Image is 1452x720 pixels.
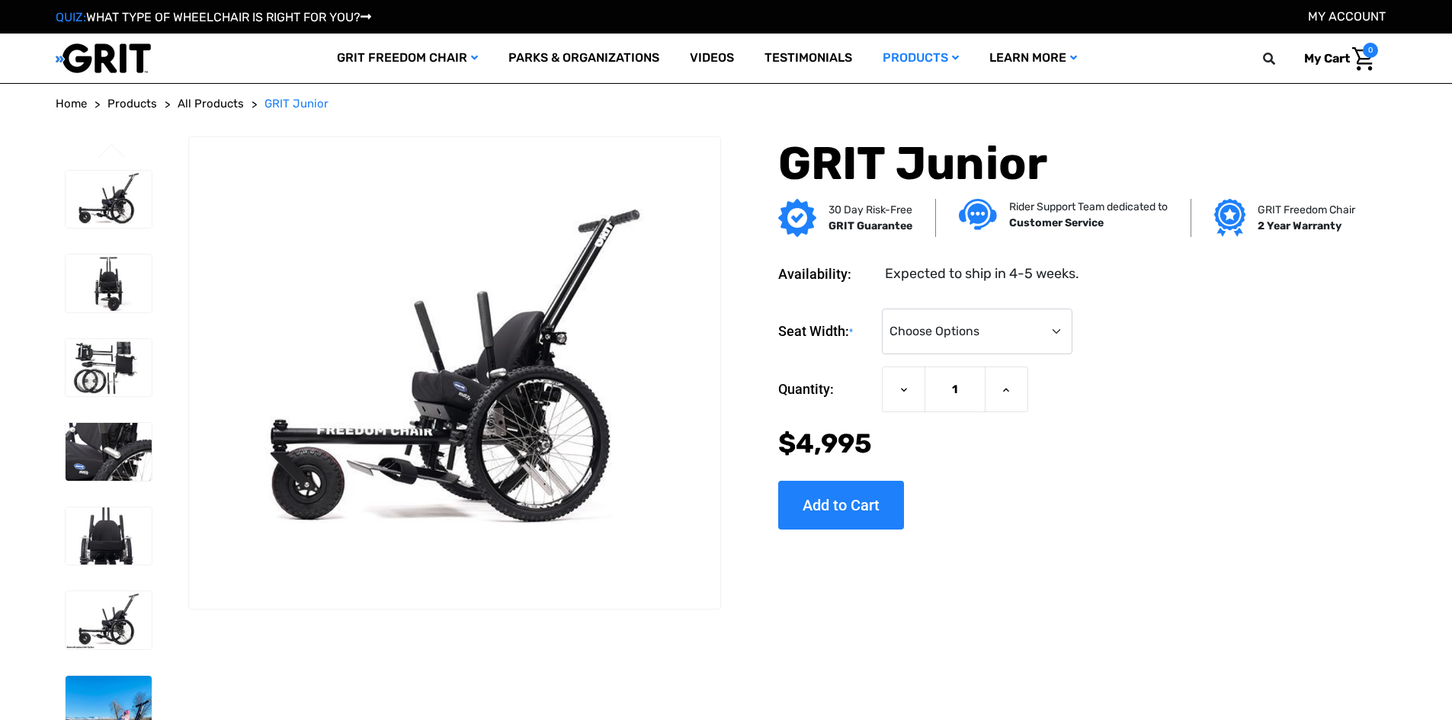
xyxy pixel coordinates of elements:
label: Seat Width: [778,309,874,355]
img: GRIT Junior: close up front view of pediatric GRIT wheelchair with Invacare Matrx seat, levers, m... [66,507,152,565]
strong: GRIT Guarantee [829,219,912,232]
img: GRIT Junior: close up of child-sized GRIT wheelchair with Invacare Matrx seat, levers, and wheels [66,423,152,481]
img: Grit freedom [1214,199,1245,237]
nav: Breadcrumb [56,95,1397,113]
img: GRIT Junior: disassembled child-specific GRIT Freedom Chair model with seatback, push handles, fo... [66,339,152,397]
p: 30 Day Risk-Free [829,202,912,218]
a: Products [867,34,974,83]
span: $4,995 [778,427,872,459]
dt: Availability: [778,264,874,284]
a: All Products [178,95,244,113]
dd: Expected to ship in 4-5 weeks. [885,264,1079,284]
span: GRIT Junior [264,97,329,110]
a: Account [1308,9,1386,24]
img: GRIT All-Terrain Wheelchair and Mobility Equipment [56,43,151,74]
input: Add to Cart [778,481,904,530]
input: Search [1270,43,1293,75]
img: GRIT Junior: front view of kid-sized model of GRIT Freedom Chair all terrain wheelchair [66,254,152,312]
img: GRIT Junior: GRIT Freedom Chair all terrain wheelchair engineered specifically for kids shown wit... [66,591,152,649]
span: QUIZ: [56,10,86,24]
a: GRIT Freedom Chair [322,34,493,83]
p: Rider Support Team dedicated to [1009,199,1168,215]
img: GRIT Guarantee [778,199,816,237]
a: GRIT Junior [264,95,329,113]
a: Home [56,95,87,113]
span: My Cart [1304,51,1350,66]
img: Cart [1352,47,1374,71]
a: Cart with 0 items [1293,43,1378,75]
img: GRIT Junior: GRIT Freedom Chair all terrain wheelchair engineered specifically for kids [189,196,720,549]
strong: Customer Service [1009,216,1104,229]
img: Customer service [959,199,997,230]
a: Products [107,95,157,113]
a: Parks & Organizations [493,34,675,83]
strong: 2 Year Warranty [1258,219,1341,232]
a: Testimonials [749,34,867,83]
img: GRIT Junior: GRIT Freedom Chair all terrain wheelchair engineered specifically for kids [66,171,152,229]
a: Learn More [974,34,1092,83]
span: All Products [178,97,244,110]
a: Videos [675,34,749,83]
label: Quantity: [778,366,874,412]
span: 0 [1363,43,1378,58]
span: Products [107,97,157,110]
span: Home [56,97,87,110]
p: GRIT Freedom Chair [1258,202,1355,218]
button: Go to slide 3 of 3 [96,143,128,162]
h1: GRIT Junior [778,136,1350,191]
a: QUIZ:WHAT TYPE OF WHEELCHAIR IS RIGHT FOR YOU? [56,10,371,24]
